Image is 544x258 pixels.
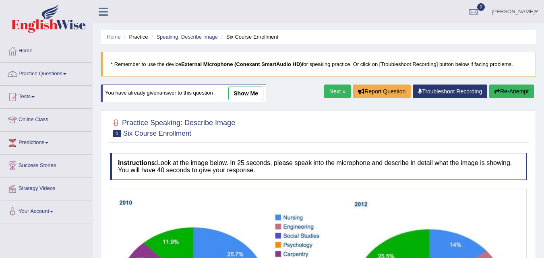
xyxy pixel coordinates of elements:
[122,33,148,41] li: Practice
[107,34,121,40] a: Home
[181,61,302,67] b: External Microphone (Conexant SmartAudio HD)
[0,109,92,129] a: Online Class
[101,52,536,76] blockquote: * Remember to use the device for speaking practice. Or click on [Troubleshoot Recording] button b...
[0,63,92,83] a: Practice Questions
[489,85,534,98] button: Re-Attempt
[156,34,217,40] a: Speaking: Describe Image
[110,153,527,180] h4: Look at the image below. In 25 seconds, please speak into the microphone and describe in detail w...
[0,178,92,198] a: Strategy Videos
[324,85,351,98] a: Next »
[0,155,92,175] a: Success Stories
[0,40,92,60] a: Home
[123,130,191,137] small: Six Course Enrollment
[113,130,121,137] span: 1
[477,3,485,11] span: 0
[101,85,266,102] div: You have already given answer to this question
[110,117,235,137] h2: Practice Speaking: Describe Image
[0,86,92,106] a: Tests
[0,132,92,152] a: Predictions
[219,33,278,41] li: Six Course Enrollment
[228,87,263,100] a: show me
[118,159,157,166] b: Instructions:
[0,200,92,221] a: Your Account
[353,85,411,98] button: Report Question
[413,85,487,98] a: Troubleshoot Recording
